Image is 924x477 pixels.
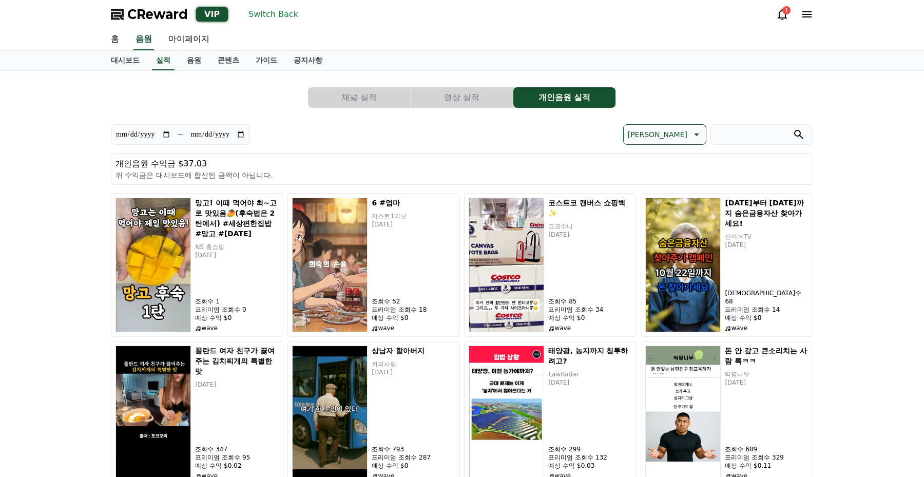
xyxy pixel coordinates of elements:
[372,462,455,470] p: 예상 수익 $0
[308,87,411,108] a: 채널 실적
[196,7,228,22] div: VIP
[645,198,721,332] img: 오늘부터 10월 22일까지 숨은금융자산 찾아가세요!
[548,378,632,387] p: [DATE]
[776,8,788,21] a: 1
[372,306,455,314] p: 프리미엄 조회수 18
[548,222,632,231] p: 코코수니
[372,453,455,462] p: 프리미엄 조회수 287
[411,87,513,108] button: 영상 실적
[513,87,615,108] button: 개인음원 실적
[372,220,455,228] p: [DATE]
[152,51,175,70] a: 실적
[725,370,808,378] p: 익명나무
[308,87,410,108] button: 채널 실적
[195,198,279,239] h5: 망고! 이때 먹어야 최~고로 맛있음🥭(후숙법은 2탄에서) #세상편한집밥 #망고 #[DATE]
[177,128,184,141] p: ~
[372,368,455,376] p: [DATE]
[372,198,455,208] h5: 6 #엄마
[195,251,279,259] p: [DATE]
[195,453,279,462] p: 프리미엄 조회수 95
[372,445,455,453] p: 조회수 793
[287,193,460,337] a: 6 #엄마 6 #엄마 저스트1미닛 [DATE] 조회수 52 프리미엄 조회수 18 예상 수익 $0 wave
[244,6,302,23] button: Switch Back
[548,198,632,218] h5: 코스트코 캔버스 쇼핑백 ✨
[372,360,455,368] p: 커피사랑
[623,124,706,145] button: [PERSON_NAME]
[725,241,808,249] p: [DATE]
[195,445,279,453] p: 조회수 347
[195,462,279,470] p: 예상 수익 $0.02
[195,306,279,314] p: 프리미엄 조회수 0
[725,378,808,387] p: [DATE]
[725,233,808,241] p: 신이어TV
[195,243,279,251] p: NS 홈쇼핑
[548,314,632,322] p: 예상 수익 $0
[548,445,632,453] p: 조회수 299
[372,346,455,356] h5: 상남자 할아버지
[160,29,218,50] a: 마이페이지
[111,193,283,337] a: 망고! 이때 먹어야 최~고로 맛있음🥭(후숙법은 2탄에서) #세상편한집밥 #망고 #추석 망고! 이때 먹어야 최~고로 맛있음🥭(후숙법은 2탄에서) #세상편한집밥 #망고 #[DAT...
[115,170,808,180] p: 위 수익금은 대시보드에 합산된 금액이 아닙니다.
[548,453,632,462] p: 프리미엄 조회수 132
[641,193,813,337] a: 오늘부터 10월 22일까지 숨은금융자산 찾아가세요! [DATE]부터 [DATE]까지 숨은금융자산 찾아가세요! 신이어TV [DATE] [DEMOGRAPHIC_DATA]수 68 ...
[195,297,279,306] p: 조회수 1
[133,29,154,50] a: 음원
[179,51,209,70] a: 음원
[725,289,808,306] p: [DEMOGRAPHIC_DATA]수 68
[464,193,637,337] a: 코스트코 캔버스 쇼핑백 ✨ 코스트코 캔버스 쇼핑백 ✨ 코코수니 [DATE] 조회수 85 프리미엄 조회수 34 예상 수익 $0 wave
[372,314,455,322] p: 예상 수익 $0
[103,29,127,50] a: 홈
[247,51,285,70] a: 가이드
[725,314,808,322] p: 예상 수익 $0
[111,6,188,23] a: CReward
[548,346,632,366] h5: 태양광, 농지까지 침투하려고?
[372,212,455,220] p: 저스트1미닛
[195,380,279,389] p: [DATE]
[725,324,808,332] p: wave
[292,198,368,332] img: 6 #엄마
[548,297,632,306] p: 조회수 85
[115,198,191,332] img: 망고! 이때 먹어야 최~고로 맛있음🥭(후숙법은 2탄에서) #세상편한집밥 #망고 #추석
[285,51,331,70] a: 공지사항
[548,306,632,314] p: 프리미엄 조회수 34
[195,346,279,376] h5: 폴란드 여자 친구가 끓여주는 김치찌개의 특별한 맛
[103,51,148,70] a: 대시보드
[725,198,808,228] h5: [DATE]부터 [DATE]까지 숨은금융자산 찾아가세요!
[725,462,808,470] p: 예상 수익 $0.11
[548,370,632,378] p: LawRadar
[209,51,247,70] a: 콘텐츠
[725,346,808,366] h5: 돈 안 갚고 큰소리치는 사람 특ㅋㅋ
[782,6,791,14] div: 1
[195,314,279,322] p: 예상 수익 $0
[115,158,808,170] p: 개인음원 수익금 $37.03
[725,445,808,453] p: 조회수 689
[469,198,544,332] img: 코스트코 캔버스 쇼핑백 ✨
[548,462,632,470] p: 예상 수익 $0.03
[548,231,632,239] p: [DATE]
[195,324,279,332] p: wave
[127,6,188,23] span: CReward
[725,306,808,314] p: 프리미엄 조회수 14
[548,324,632,332] p: wave
[628,127,687,142] p: [PERSON_NAME]
[725,453,808,462] p: 프리미엄 조회수 329
[372,324,455,332] p: wave
[372,297,455,306] p: 조회수 52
